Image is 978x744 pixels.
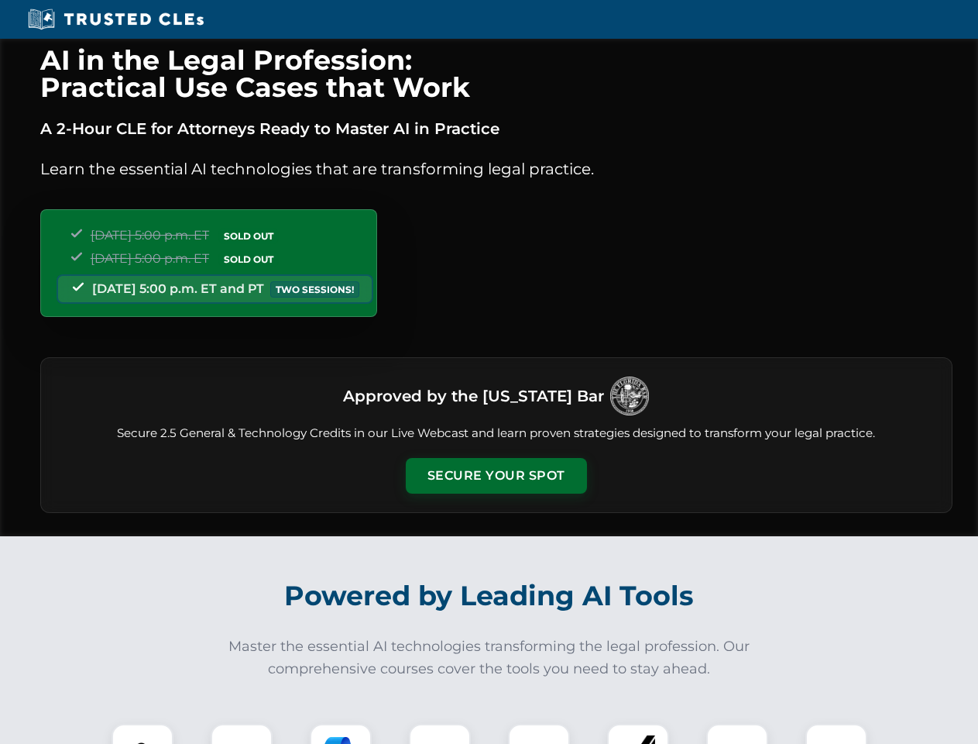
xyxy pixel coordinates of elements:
p: Learn the essential AI technologies that are transforming legal practice. [40,157,952,181]
p: Master the essential AI technologies transforming the legal profession. Our comprehensive courses... [218,635,760,680]
h3: Approved by the [US_STATE] Bar [343,382,604,410]
p: A 2-Hour CLE for Attorneys Ready to Master AI in Practice [40,116,952,141]
span: [DATE] 5:00 p.m. ET [91,228,209,243]
span: SOLD OUT [218,228,279,244]
button: Secure Your Spot [406,458,587,494]
p: Secure 2.5 General & Technology Credits in our Live Webcast and learn proven strategies designed ... [60,425,933,443]
img: Trusted CLEs [23,8,208,31]
img: Logo [610,377,649,415]
h2: Powered by Leading AI Tools [60,569,918,623]
span: [DATE] 5:00 p.m. ET [91,251,209,266]
span: SOLD OUT [218,251,279,267]
h1: AI in the Legal Profession: Practical Use Cases that Work [40,46,952,101]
